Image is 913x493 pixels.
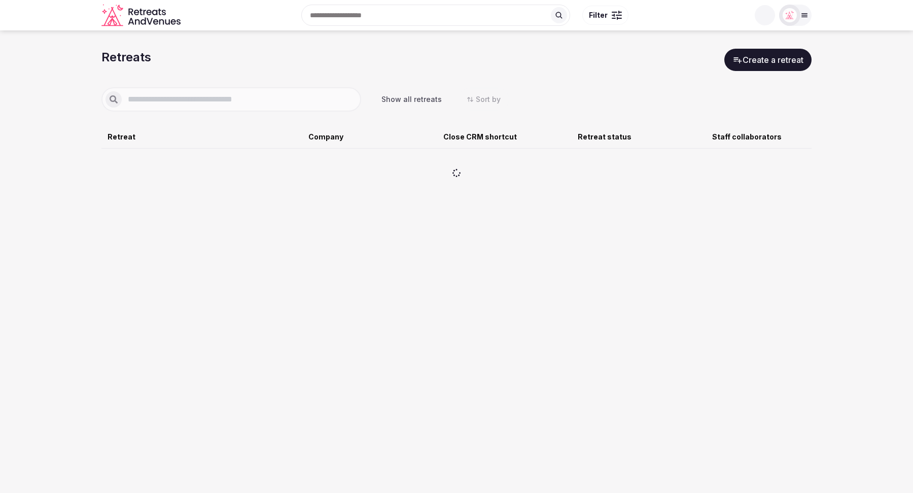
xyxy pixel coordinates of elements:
button: Show all retreats [369,88,450,111]
span: Filter [589,10,608,20]
span: Staff collaborators [712,132,782,141]
div: Retreat status [578,132,704,142]
svg: Retreats and Venues company logo [101,4,183,27]
div: Company [308,132,435,142]
span: Show all retreats [381,94,442,104]
div: Retreat [108,132,300,142]
img: Matt Grant Oakes [783,8,797,22]
a: Visit the homepage [101,4,183,27]
div: Close CRM shortcut [443,132,570,142]
h1: Retreats [101,49,151,71]
button: Create a retreat [724,49,812,71]
button: Filter [582,6,628,25]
